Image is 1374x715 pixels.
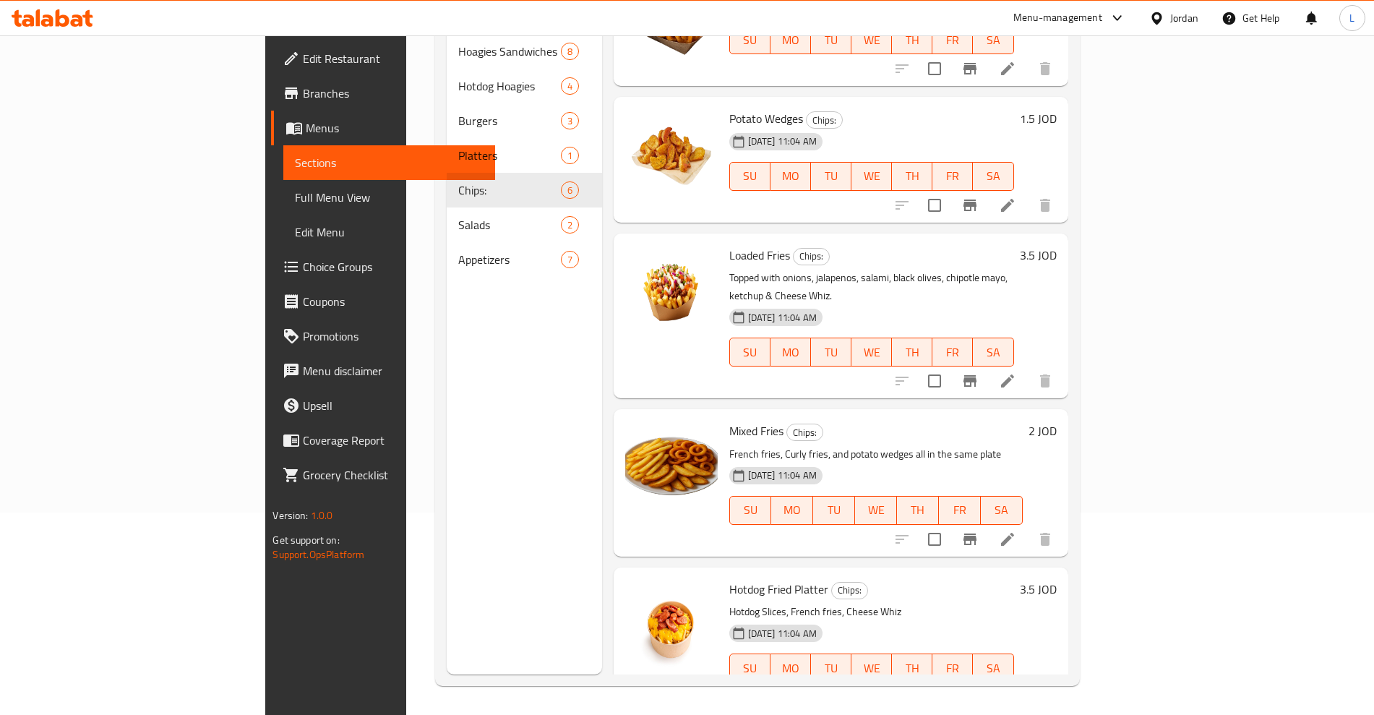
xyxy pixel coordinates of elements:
div: items [561,181,579,199]
span: [DATE] 11:04 AM [742,468,823,482]
a: Edit menu item [999,372,1016,390]
span: TU [819,500,849,521]
span: Platters [458,147,561,164]
h6: 3.5 JOD [1020,245,1057,265]
button: TH [892,25,932,54]
span: Choice Groups [303,258,483,275]
button: TH [897,496,939,525]
span: Edit Restaurant [303,50,483,67]
a: Edit Restaurant [271,41,494,76]
span: SA [979,342,1008,363]
span: Hoagies Sandwiches [458,43,561,60]
button: SA [973,654,1013,682]
button: FR [932,162,973,191]
span: TU [817,30,846,51]
button: SA [973,338,1013,367]
div: Chips: [831,582,868,599]
span: Mixed Fries [729,420,783,442]
a: Coupons [271,284,494,319]
span: Coverage Report [303,432,483,449]
span: Edit Menu [295,223,483,241]
p: Topped with onions, jalapenos, salami, black olives, chipotle mayo, ketchup & Cheese Whiz. [729,269,1014,305]
span: Version: [272,506,308,525]
span: TH [898,166,927,187]
span: Chips: [458,181,561,199]
span: Select to update [919,524,950,555]
button: delete [1028,188,1062,223]
span: SU [736,342,765,363]
span: Menu disclaimer [303,362,483,380]
span: FR [938,342,967,363]
span: MO [776,658,805,679]
span: WE [857,166,886,187]
h6: 3.5 JOD [1020,579,1057,599]
div: Chips:6 [447,173,602,207]
span: Appetizers [458,251,561,268]
button: FR [932,338,973,367]
button: WE [851,338,892,367]
span: SA [987,500,1017,521]
button: delete [1028,522,1062,557]
span: Select to update [919,366,950,396]
button: MO [770,654,811,682]
div: Jordan [1170,10,1198,26]
span: TH [898,342,927,363]
a: Grocery Checklist [271,458,494,492]
span: 1.0.0 [311,506,333,525]
button: SA [973,25,1013,54]
a: Promotions [271,319,494,354]
button: TH [892,654,932,682]
div: items [561,251,579,268]
span: TU [817,342,846,363]
img: Loaded Fries [625,245,718,338]
div: Chips: [806,111,843,129]
span: SU [736,658,765,679]
span: Chips: [807,112,842,129]
button: TU [811,654,851,682]
div: Chips: [793,248,830,265]
span: MO [776,166,805,187]
span: Sections [295,154,483,171]
span: 6 [562,184,578,197]
span: Upsell [303,397,483,414]
span: SU [736,500,766,521]
span: TU [817,658,846,679]
button: WE [851,25,892,54]
span: SA [979,166,1008,187]
span: Promotions [303,327,483,345]
span: MO [777,500,807,521]
div: Salads2 [447,207,602,242]
div: Salads [458,216,561,234]
span: Coupons [303,293,483,310]
button: MO [770,338,811,367]
span: 7 [562,253,578,267]
a: Edit menu item [999,531,1016,548]
div: Platters1 [447,138,602,173]
p: French fries, Curly fries, and potato wedges all in the same plate [729,445,1023,463]
div: Hotdog Hoagies4 [447,69,602,103]
button: TU [811,25,851,54]
div: Hoagies Sandwiches8 [447,34,602,69]
button: Branch-specific-item [953,522,987,557]
span: Chips: [832,582,867,599]
button: SU [729,162,770,191]
span: 3 [562,114,578,128]
span: SA [979,30,1008,51]
button: WE [855,496,897,525]
span: WE [857,342,886,363]
button: SA [981,496,1023,525]
button: SU [729,496,772,525]
span: L [1349,10,1354,26]
span: Chips: [794,248,829,265]
span: WE [861,500,891,521]
span: Potato Wedges [729,108,803,129]
a: Edit menu item [999,60,1016,77]
button: delete [1028,364,1062,398]
span: MO [776,30,805,51]
p: Hotdog Slices, French fries, Cheese Whiz [729,603,1014,621]
button: FR [932,25,973,54]
button: FR [939,496,981,525]
button: Branch-specific-item [953,188,987,223]
span: TH [903,500,933,521]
